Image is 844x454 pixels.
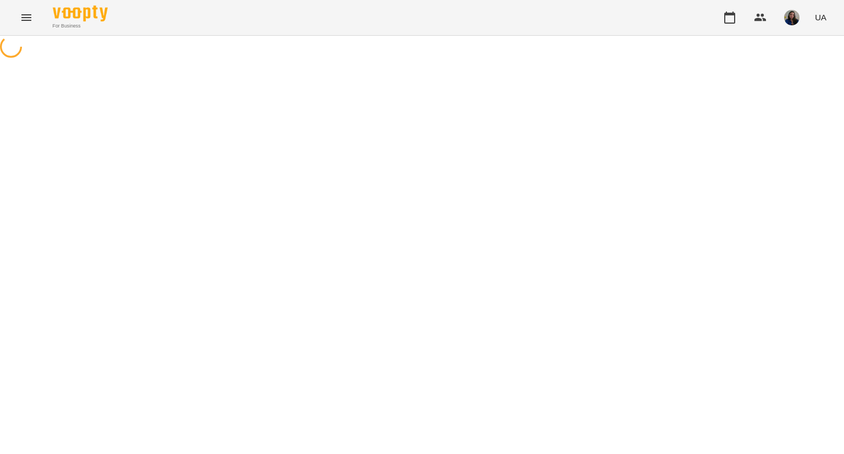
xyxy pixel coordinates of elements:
span: For Business [53,23,108,30]
img: ae595b08ead7d6d5f9af2f06f99573c6.jpeg [784,10,799,25]
img: Voopty Logo [53,5,108,21]
span: UA [815,12,826,23]
button: Menu [13,4,40,31]
button: UA [810,7,831,27]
